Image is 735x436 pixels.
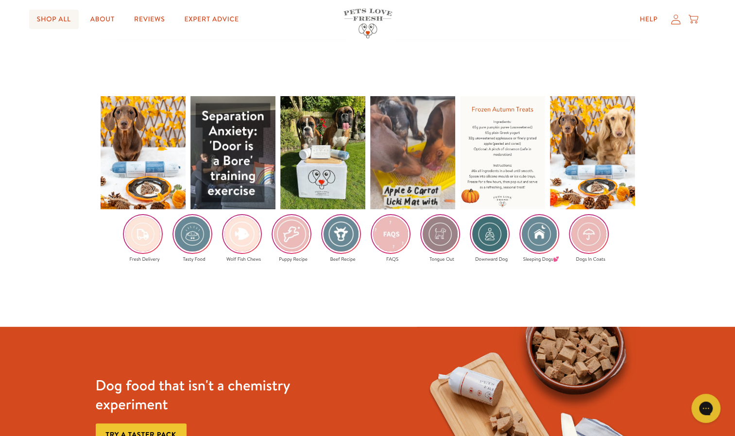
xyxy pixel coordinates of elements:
strong: Downward Dog [475,256,508,263]
iframe: Gorgias live chat messenger [686,390,725,426]
img: 2475_1013201103904099664-4t.jpg [520,215,558,253]
strong: Beef Recipe [330,256,355,263]
h3: Dog food that isn't a chemistry experiment [96,376,318,414]
strong: Fresh Delivery [129,256,159,263]
a: Reviews [126,10,172,29]
a: Expert Advice [176,10,246,29]
strong: Puppy Recipe [279,256,308,263]
img: 0015_965318731686421580-4t.jpg [421,215,459,253]
a: Shop All [29,10,79,29]
a: About [83,10,122,29]
img: 4034_6084782512731327967-4t.jpg [471,215,509,253]
img: 51479_2512492527185327460-4t.jpg [372,215,410,253]
a: Help [632,10,666,29]
img: 821988_4635509096548387497-4t.jpg [173,215,211,253]
strong: Dogs In Coats [576,256,605,263]
img: 10968_5072579764926655300-4t.jpg [273,215,310,253]
img: 51019_922969244171885795-4t.jpg [322,215,360,253]
img: 58314_2810153398668061499-4t.jpg [223,215,261,253]
strong: Tongue Out [429,256,454,263]
img: Pets Love Fresh [343,9,392,38]
strong: Sleeping Dogs💕 [523,256,559,263]
img: 93167_7627828820727650526-4t.jpg [124,215,162,253]
strong: Tasty Food [183,256,205,263]
img: 03310_6573765221449598147-4t.jpg [570,215,608,253]
strong: FAQS [386,256,398,263]
strong: Wolf Fish Chews [226,256,261,263]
